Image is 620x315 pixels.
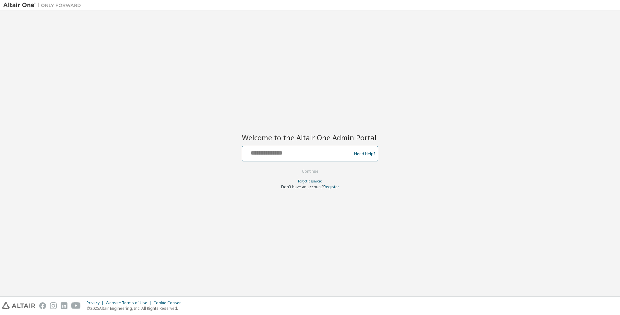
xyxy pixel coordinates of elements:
div: Privacy [87,300,106,306]
span: Don't have an account? [281,184,324,190]
p: © 2025 Altair Engineering, Inc. All Rights Reserved. [87,306,187,311]
img: linkedin.svg [61,302,67,309]
img: Altair One [3,2,84,8]
div: Cookie Consent [153,300,187,306]
img: youtube.svg [71,302,81,309]
h2: Welcome to the Altair One Admin Portal [242,133,378,142]
img: instagram.svg [50,302,57,309]
div: Website Terms of Use [106,300,153,306]
a: Forgot password [298,179,322,183]
img: facebook.svg [39,302,46,309]
img: altair_logo.svg [2,302,35,309]
a: Register [324,184,339,190]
